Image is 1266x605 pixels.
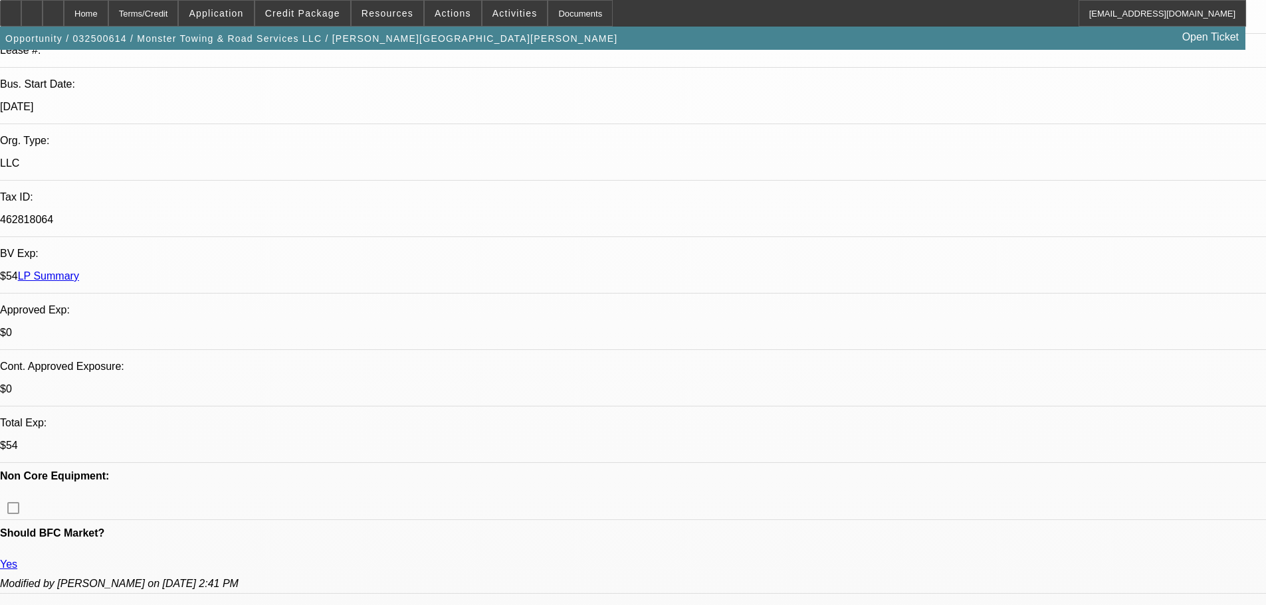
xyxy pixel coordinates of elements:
[179,1,253,26] button: Application
[189,8,243,19] span: Application
[352,1,423,26] button: Resources
[18,270,79,282] a: LP Summary
[425,1,481,26] button: Actions
[265,8,340,19] span: Credit Package
[255,1,350,26] button: Credit Package
[492,8,538,19] span: Activities
[482,1,548,26] button: Activities
[435,8,471,19] span: Actions
[5,33,617,44] span: Opportunity / 032500614 / Monster Towing & Road Services LLC / [PERSON_NAME][GEOGRAPHIC_DATA][PER...
[362,8,413,19] span: Resources
[1177,26,1244,48] a: Open Ticket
